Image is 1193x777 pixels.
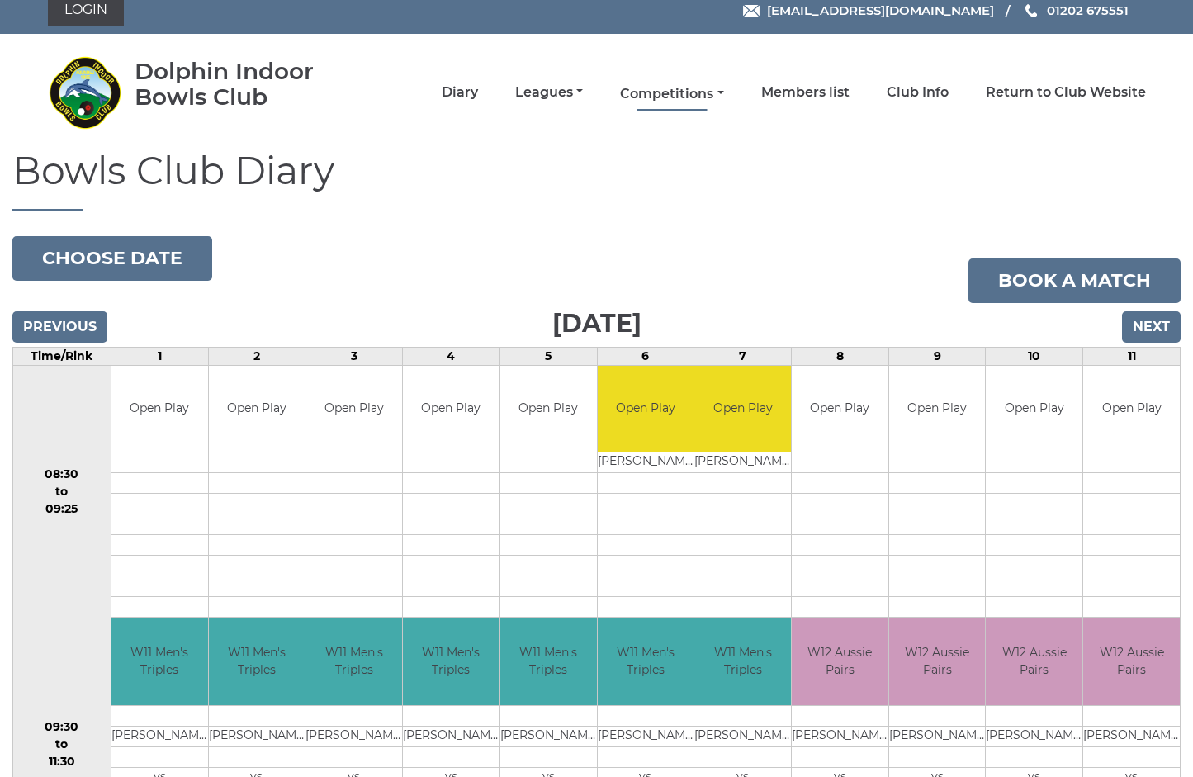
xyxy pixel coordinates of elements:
span: [EMAIL_ADDRESS][DOMAIN_NAME] [767,2,994,18]
td: 6 [597,347,694,365]
td: Open Play [500,366,597,452]
td: 5 [499,347,597,365]
td: W12 Aussie Pairs [792,618,888,705]
td: [PERSON_NAME] [792,726,888,746]
td: 7 [694,347,792,365]
img: Phone us [1025,4,1037,17]
td: [PERSON_NAME] [305,726,402,746]
td: [PERSON_NAME] [209,726,305,746]
td: [PERSON_NAME] [986,726,1082,746]
img: Dolphin Indoor Bowls Club [48,55,122,130]
td: Open Play [694,366,791,452]
td: [PERSON_NAME] [1083,726,1180,746]
td: 4 [403,347,500,365]
td: 9 [888,347,986,365]
td: 10 [986,347,1083,365]
td: Open Play [403,366,499,452]
td: Open Play [209,366,305,452]
td: W11 Men's Triples [305,618,402,705]
span: 01202 675551 [1047,2,1129,18]
a: Members list [761,83,850,102]
td: 3 [305,347,403,365]
td: W12 Aussie Pairs [889,618,986,705]
td: [PERSON_NAME] [500,726,597,746]
td: W11 Men's Triples [111,618,208,705]
td: W11 Men's Triples [403,618,499,705]
td: W12 Aussie Pairs [986,618,1082,705]
a: Club Info [887,83,949,102]
td: Open Play [792,366,888,452]
td: W11 Men's Triples [694,618,791,705]
td: Open Play [1083,366,1180,452]
td: [PERSON_NAME] [403,726,499,746]
td: W12 Aussie Pairs [1083,618,1180,705]
td: [PERSON_NAME] [694,452,791,473]
div: Dolphin Indoor Bowls Club [135,59,362,110]
a: Competitions [620,85,723,103]
td: [PERSON_NAME] [889,726,986,746]
td: [PERSON_NAME] [111,726,208,746]
td: Open Play [598,366,694,452]
a: Phone us 01202 675551 [1023,1,1129,20]
input: Next [1122,311,1181,343]
td: [PERSON_NAME] [598,452,694,473]
td: Open Play [986,366,1082,452]
td: W11 Men's Triples [500,618,597,705]
button: Choose date [12,236,212,281]
td: Open Play [889,366,986,452]
td: Open Play [305,366,402,452]
td: 2 [208,347,305,365]
td: W11 Men's Triples [598,618,694,705]
td: [PERSON_NAME] [598,726,694,746]
a: Book a match [968,258,1181,303]
td: Time/Rink [13,347,111,365]
input: Previous [12,311,107,343]
a: Leagues [515,83,583,102]
a: Diary [442,83,478,102]
a: Return to Club Website [986,83,1146,102]
td: 08:30 to 09:25 [13,365,111,618]
td: W11 Men's Triples [209,618,305,705]
td: [PERSON_NAME] [694,726,791,746]
h1: Bowls Club Diary [12,150,1181,211]
td: Open Play [111,366,208,452]
td: 11 [1083,347,1181,365]
td: 8 [792,347,889,365]
td: 1 [111,347,208,365]
img: Email [743,5,760,17]
a: Email [EMAIL_ADDRESS][DOMAIN_NAME] [743,1,994,20]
